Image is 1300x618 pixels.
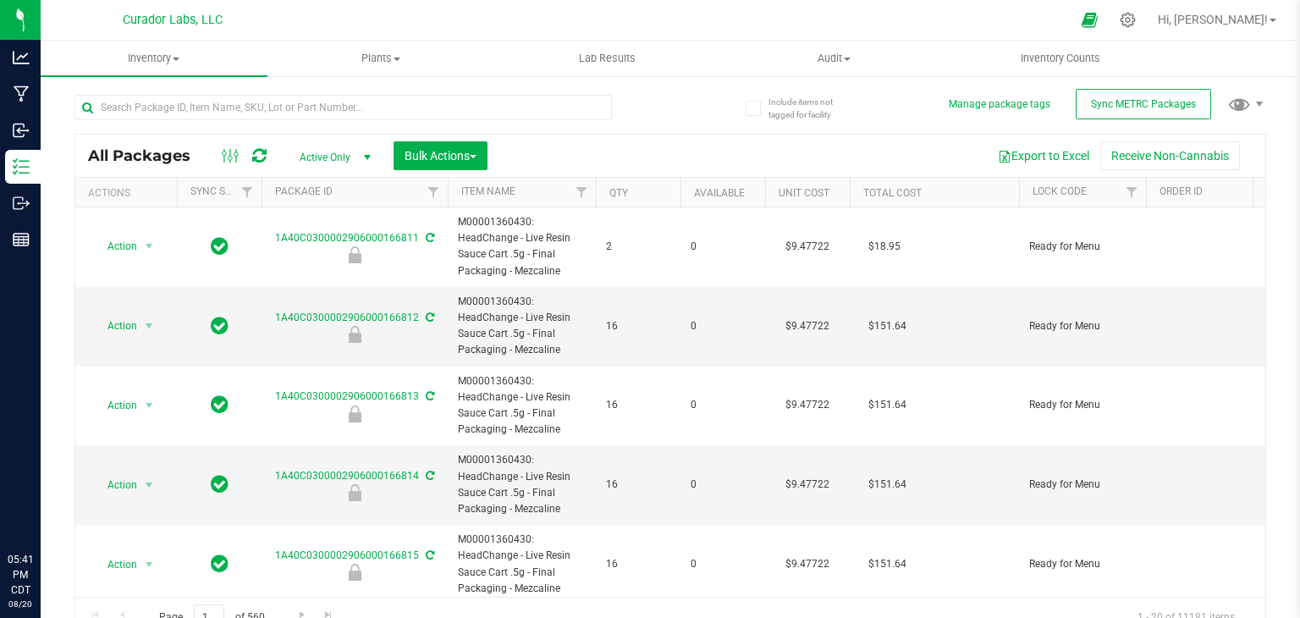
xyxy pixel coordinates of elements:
[92,235,138,258] span: Action
[691,239,755,255] span: 0
[458,452,586,517] span: M00001360430: HeadChange - Live Resin Sauce Cart .5g - Final Packaging - Mezcaline
[458,532,586,597] span: M00001360430: HeadChange - Live Resin Sauce Cart .5g - Final Packaging - Mezcaline
[423,390,434,402] span: Sync from Compliance System
[606,239,670,255] span: 2
[461,185,515,197] a: Item Name
[13,195,30,212] inline-svg: Outbound
[606,556,670,572] span: 16
[17,483,68,533] iframe: Resource center
[860,235,909,259] span: $18.95
[275,470,419,482] a: 1A40C0300002906000166814
[423,232,434,244] span: Sync from Compliance System
[1029,397,1136,413] span: Ready for Menu
[1118,178,1146,207] a: Filter
[765,445,850,525] td: $9.47722
[998,51,1123,66] span: Inventory Counts
[1160,185,1203,197] a: Order Id
[211,314,229,338] span: In Sync
[765,367,850,446] td: $9.47722
[721,51,946,66] span: Audit
[860,472,915,497] span: $151.64
[423,470,434,482] span: Sync from Compliance System
[694,187,745,199] a: Available
[1033,185,1087,197] a: Lock Code
[211,235,229,258] span: In Sync
[211,393,229,417] span: In Sync
[568,178,596,207] a: Filter
[92,553,138,577] span: Action
[1029,239,1136,255] span: Ready for Menu
[13,49,30,66] inline-svg: Analytics
[41,51,267,66] span: Inventory
[275,185,333,197] a: Package ID
[268,51,493,66] span: Plants
[606,397,670,413] span: 16
[949,97,1050,112] button: Manage package tags
[1245,178,1273,207] a: Filter
[1029,556,1136,572] span: Ready for Menu
[13,158,30,175] inline-svg: Inventory
[423,549,434,561] span: Sync from Compliance System
[8,552,33,598] p: 05:41 PM CDT
[234,178,262,207] a: Filter
[139,394,160,417] span: select
[267,41,494,76] a: Plants
[556,51,658,66] span: Lab Results
[88,187,170,199] div: Actions
[92,314,138,338] span: Action
[1091,98,1196,110] span: Sync METRC Packages
[765,207,850,287] td: $9.47722
[720,41,947,76] a: Audit
[1029,477,1136,493] span: Ready for Menu
[211,552,229,576] span: In Sync
[139,235,160,258] span: select
[860,552,915,577] span: $151.64
[275,549,419,561] a: 1A40C0300002906000166815
[259,326,450,343] div: Ready for Menu
[259,246,450,263] div: Ready for Menu
[259,406,450,422] div: Ready for Menu
[609,187,628,199] a: Qty
[190,185,256,197] a: Sync Status
[779,187,829,199] a: Unit Cost
[139,473,160,497] span: select
[1158,13,1268,26] span: Hi, [PERSON_NAME]!
[691,477,755,493] span: 0
[765,287,850,367] td: $9.47722
[92,473,138,497] span: Action
[139,553,160,577] span: select
[1071,3,1109,36] span: Open Ecommerce Menu
[987,141,1100,170] button: Export to Excel
[458,294,586,359] span: M00001360430: HeadChange - Live Resin Sauce Cart .5g - Final Packaging - Mezcaline
[606,318,670,334] span: 16
[691,318,755,334] span: 0
[423,312,434,323] span: Sync from Compliance System
[275,390,419,402] a: 1A40C0300002906000166813
[275,312,419,323] a: 1A40C0300002906000166812
[691,397,755,413] span: 0
[863,187,922,199] a: Total Cost
[259,484,450,501] div: Ready for Menu
[1076,89,1211,119] button: Sync METRC Packages
[92,394,138,417] span: Action
[765,525,850,604] td: $9.47722
[1029,318,1136,334] span: Ready for Menu
[494,41,721,76] a: Lab Results
[405,149,476,163] span: Bulk Actions
[211,472,229,496] span: In Sync
[458,214,586,279] span: M00001360430: HeadChange - Live Resin Sauce Cart .5g - Final Packaging - Mezcaline
[74,95,612,120] input: Search Package ID, Item Name, SKU, Lot or Part Number...
[691,556,755,572] span: 0
[8,598,33,610] p: 08/20
[947,41,1174,76] a: Inventory Counts
[41,41,267,76] a: Inventory
[1100,141,1240,170] button: Receive Non-Cannabis
[394,141,487,170] button: Bulk Actions
[259,564,450,581] div: Ready for Menu
[275,232,419,244] a: 1A40C0300002906000166811
[458,373,586,439] span: M00001360430: HeadChange - Live Resin Sauce Cart .5g - Final Packaging - Mezcaline
[13,86,30,102] inline-svg: Manufacturing
[13,231,30,248] inline-svg: Reports
[606,477,670,493] span: 16
[860,393,915,417] span: $151.64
